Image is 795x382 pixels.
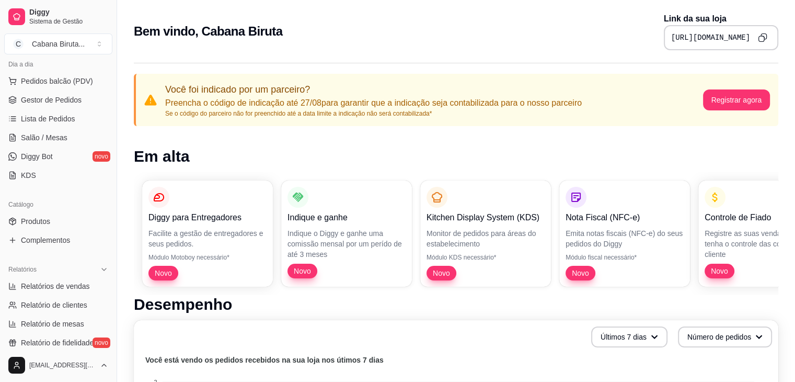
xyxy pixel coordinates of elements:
[29,17,108,26] span: Sistema de Gestão
[566,211,684,224] p: Nota Fiscal (NFC-e)
[21,300,87,310] span: Relatório de clientes
[4,148,112,165] a: Diggy Botnovo
[21,95,82,105] span: Gestor de Pedidos
[13,39,24,49] span: C
[165,97,582,109] p: Preencha o código de indicação até 27/08 para garantir que a indicação seja contabilizada para o ...
[151,268,176,278] span: Novo
[4,353,112,378] button: [EMAIL_ADDRESS][DOMAIN_NAME]
[4,73,112,89] button: Pedidos balcão (PDV)
[4,129,112,146] a: Salão / Mesas
[21,235,70,245] span: Complementos
[21,76,93,86] span: Pedidos balcão (PDV)
[566,253,684,262] p: Módulo fiscal necessário*
[4,232,112,249] a: Complementos
[32,39,85,49] div: Cabana Biruta ...
[703,89,770,110] button: Registrar agora
[4,4,112,29] a: DiggySistema de Gestão
[4,92,112,108] a: Gestor de Pedidos
[134,147,778,166] h1: Em alta
[21,114,75,124] span: Lista de Pedidos
[21,216,50,227] span: Produtos
[559,181,690,287] button: Nota Fiscal (NFC-e)Emita notas fiscais (NFC-e) do seus pedidos do DiggyMódulo fiscal necessário*Novo
[754,29,771,46] button: Copy to clipboard
[4,297,112,313] a: Relatório de clientes
[4,278,112,295] a: Relatórios de vendas
[21,338,94,348] span: Relatório de fidelidade
[591,327,667,347] button: Últimos 7 dias
[4,33,112,54] button: Select a team
[290,266,315,276] span: Novo
[420,181,551,287] button: Kitchen Display System (KDS)Monitor de pedidos para áreas do estabelecimentoMódulo KDS necessário...
[21,319,84,329] span: Relatório de mesas
[427,211,545,224] p: Kitchen Display System (KDS)
[4,196,112,213] div: Catálogo
[287,211,406,224] p: Indique e ganhe
[148,211,267,224] p: Diggy para Entregadores
[4,56,112,73] div: Dia a dia
[165,82,582,97] p: Você foi indicado por um parceiro?
[148,253,267,262] p: Módulo Motoboy necessário*
[4,334,112,351] a: Relatório de fidelidadenovo
[145,356,384,364] text: Você está vendo os pedidos recebidos na sua loja nos útimos 7 dias
[4,110,112,127] a: Lista de Pedidos
[427,253,545,262] p: Módulo KDS necessário*
[671,32,750,43] pre: [URL][DOMAIN_NAME]
[566,228,684,249] p: Emita notas fiscais (NFC-e) do seus pedidos do Diggy
[281,181,412,287] button: Indique e ganheIndique o Diggy e ganhe uma comissão mensal por um perído de até 3 mesesNovo
[4,167,112,184] a: KDS
[678,327,772,347] button: Número de pedidos
[21,132,67,143] span: Salão / Mesas
[142,181,273,287] button: Diggy para EntregadoresFacilite a gestão de entregadores e seus pedidos.Módulo Motoboy necessário...
[148,228,267,249] p: Facilite a gestão de entregadores e seus pedidos.
[134,23,282,40] h2: Bem vindo, Cabana Biruta
[21,281,90,291] span: Relatórios de vendas
[29,361,96,369] span: [EMAIL_ADDRESS][DOMAIN_NAME]
[21,170,36,181] span: KDS
[29,8,108,17] span: Diggy
[427,228,545,249] p: Monitor de pedidos para áreas do estabelecimento
[8,265,37,274] span: Relatórios
[429,268,454,278] span: Novo
[707,266,732,276] span: Novo
[21,151,53,162] span: Diggy Bot
[134,295,778,314] h1: Desempenho
[568,268,593,278] span: Novo
[287,228,406,260] p: Indique o Diggy e ganhe uma comissão mensal por um perído de até 3 meses
[4,316,112,332] a: Relatório de mesas
[664,13,778,25] p: Link da sua loja
[4,213,112,230] a: Produtos
[165,109,582,118] p: Se o código do parceiro não for preenchido até a data limite a indicação não será contabilizada*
